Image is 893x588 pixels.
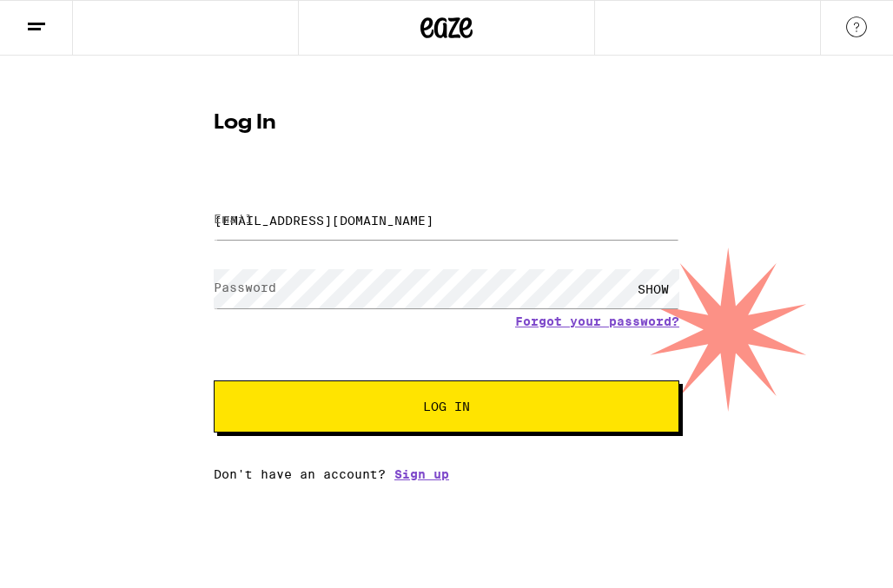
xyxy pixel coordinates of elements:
[394,467,449,481] a: Sign up
[214,212,253,226] label: Email
[214,113,679,134] h1: Log In
[10,12,125,26] span: Hi. Need any help?
[515,314,679,328] a: Forgot your password?
[214,467,679,481] div: Don't have an account?
[214,380,679,433] button: Log In
[214,201,679,240] input: Email
[423,400,470,413] span: Log In
[627,269,679,308] div: SHOW
[214,281,276,294] label: Password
